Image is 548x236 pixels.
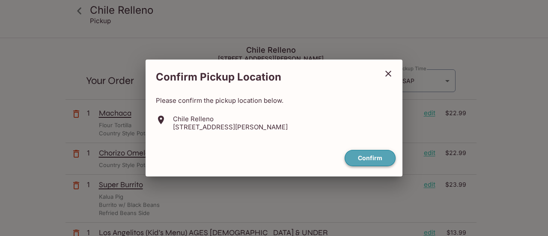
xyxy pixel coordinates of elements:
button: confirm [345,150,396,167]
p: Chile Relleno [173,115,288,123]
p: [STREET_ADDRESS][PERSON_NAME] [173,123,288,131]
h2: Confirm Pickup Location [146,66,378,88]
p: Please confirm the pickup location below. [156,96,392,105]
button: close [378,63,399,84]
